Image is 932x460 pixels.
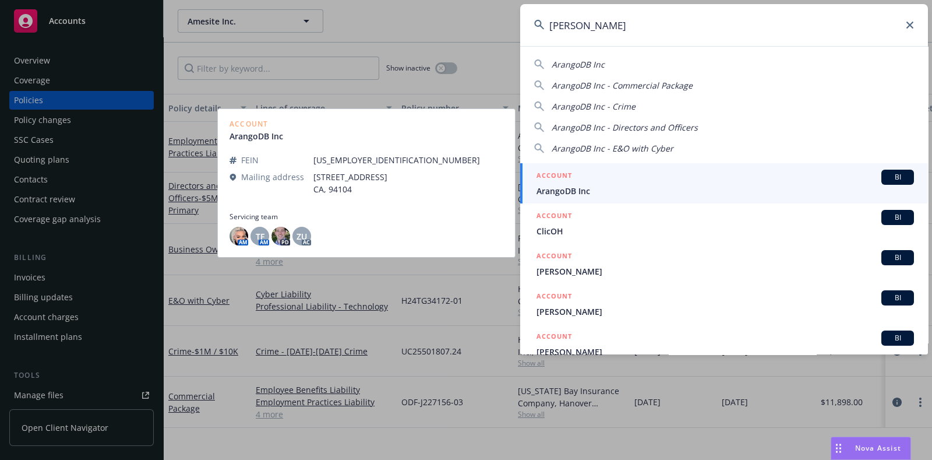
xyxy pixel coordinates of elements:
[552,59,605,70] span: ArangoDB Inc
[520,163,928,203] a: ACCOUNTBIArangoDB Inc
[886,212,909,223] span: BI
[552,143,673,154] span: ArangoDB Inc - E&O with Cyber
[552,101,636,112] span: ArangoDB Inc - Crime
[552,122,698,133] span: ArangoDB Inc - Directors and Officers
[536,346,914,358] span: [PERSON_NAME]
[552,80,693,91] span: ArangoDB Inc - Commercial Package
[536,306,914,318] span: [PERSON_NAME]
[831,437,911,460] button: Nova Assist
[886,293,909,303] span: BI
[520,324,928,377] a: ACCOUNTBI[PERSON_NAME]
[536,210,572,224] h5: ACCOUNT
[831,437,846,459] div: Drag to move
[536,265,914,278] span: [PERSON_NAME]
[536,290,572,304] h5: ACCOUNT
[520,203,928,244] a: ACCOUNTBIClicOH
[886,333,909,343] span: BI
[536,250,572,264] h5: ACCOUNT
[886,172,909,182] span: BI
[536,331,572,345] h5: ACCOUNT
[886,252,909,263] span: BI
[855,443,901,453] span: Nova Assist
[536,225,914,237] span: ClicOH
[520,284,928,324] a: ACCOUNTBI[PERSON_NAME]
[536,170,572,184] h5: ACCOUNT
[536,185,914,197] span: ArangoDB Inc
[520,4,928,46] input: Search...
[520,244,928,284] a: ACCOUNTBI[PERSON_NAME]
